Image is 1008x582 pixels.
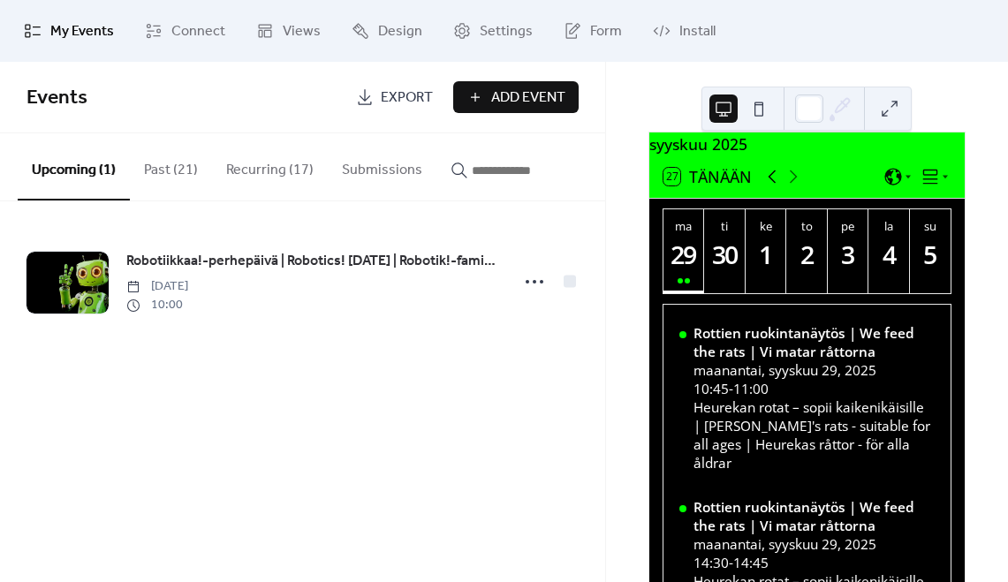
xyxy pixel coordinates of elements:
[126,296,188,314] span: 10:00
[343,81,446,113] a: Export
[590,21,622,42] span: Form
[132,7,239,55] a: Connect
[751,218,781,234] div: ke
[874,238,906,270] div: 4
[283,21,321,42] span: Views
[171,21,225,42] span: Connect
[693,535,934,554] div: maanantai, syyskuu 29, 2025
[679,21,716,42] span: Install
[480,21,533,42] span: Settings
[381,87,433,109] span: Export
[746,209,786,293] button: ke1
[243,7,334,55] a: Views
[328,133,436,199] button: Submissions
[751,238,783,270] div: 1
[212,133,328,199] button: Recurring (17)
[729,554,733,572] span: -
[126,251,498,272] span: Robotiikkaa!-perhepäivä | Robotics! [DATE] | Robotik!-familjedag
[453,81,579,113] button: Add Event
[669,238,701,270] div: 29
[27,79,87,117] span: Events
[733,554,769,572] span: 14:45
[338,7,436,55] a: Design
[733,380,769,398] span: 11:00
[910,209,951,293] button: su5
[915,218,945,234] div: su
[828,209,868,293] button: pe3
[50,21,114,42] span: My Events
[874,218,904,234] div: la
[657,163,759,190] button: 27Tänään
[550,7,635,55] a: Form
[704,209,745,293] button: ti30
[18,133,130,200] button: Upcoming (1)
[868,209,909,293] button: la4
[126,277,188,296] span: [DATE]
[693,380,729,398] span: 10:45
[378,21,422,42] span: Design
[126,250,498,273] a: Robotiikkaa!-perhepäivä | Robotics! [DATE] | Robotik!-familjedag
[693,554,729,572] span: 14:30
[649,132,965,155] div: syyskuu 2025
[792,238,823,270] div: 2
[640,7,729,55] a: Install
[11,7,127,55] a: My Events
[663,209,704,293] button: ma29
[833,218,863,234] div: pe
[709,238,741,270] div: 30
[729,380,733,398] span: -
[693,361,934,380] div: maanantai, syyskuu 29, 2025
[440,7,546,55] a: Settings
[915,238,947,270] div: 5
[792,218,822,234] div: to
[693,498,934,535] div: Rottien ruokintanäytös | We feed the rats | Vi matar råttorna
[491,87,565,109] span: Add Event
[833,238,865,270] div: 3
[693,398,934,472] div: Heurekan rotat – sopii kaikenikäisille | [PERSON_NAME]'s rats - suitable for all ages | Heurekas ...
[786,209,827,293] button: to2
[130,133,212,199] button: Past (21)
[693,324,934,361] div: Rottien ruokintanäytös | We feed the rats | Vi matar råttorna
[669,218,699,234] div: ma
[709,218,739,234] div: ti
